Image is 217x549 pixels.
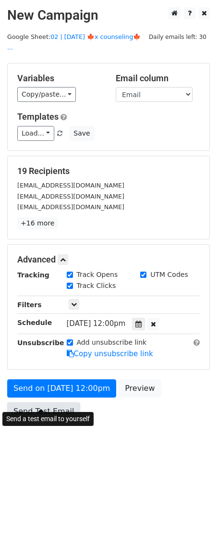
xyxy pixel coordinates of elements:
a: Send on [DATE] 12:00pm [7,379,116,398]
a: Copy unsubscribe link [67,349,153,358]
h5: Advanced [17,254,200,265]
label: Add unsubscribe link [77,337,147,348]
small: [EMAIL_ADDRESS][DOMAIN_NAME] [17,193,124,200]
a: Send Test Email [7,402,80,421]
label: Track Opens [77,270,118,280]
small: [EMAIL_ADDRESS][DOMAIN_NAME] [17,182,124,189]
a: Preview [119,379,161,398]
strong: Schedule [17,319,52,326]
a: Daily emails left: 30 [145,33,210,40]
a: +16 more [17,217,58,229]
a: Load... [17,126,54,141]
small: [EMAIL_ADDRESS][DOMAIN_NAME] [17,203,124,211]
strong: Filters [17,301,42,309]
span: Daily emails left: 30 [145,32,210,42]
h5: Variables [17,73,101,84]
iframe: Chat Widget [169,503,217,549]
span: [DATE] 12:00pm [67,319,126,328]
strong: Unsubscribe [17,339,64,347]
a: 02 | [DATE] 🍁x counseling🍁 ... [7,33,141,51]
h5: 19 Recipients [17,166,200,176]
a: Templates [17,112,59,122]
label: UTM Codes [150,270,188,280]
button: Save [69,126,94,141]
a: Copy/paste... [17,87,76,102]
small: Google Sheet: [7,33,141,51]
h5: Email column [116,73,200,84]
div: Send a test email to yourself [2,412,94,426]
label: Track Clicks [77,281,116,291]
h2: New Campaign [7,7,210,24]
strong: Tracking [17,271,49,279]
